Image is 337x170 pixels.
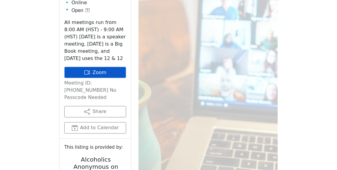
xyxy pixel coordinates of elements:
button: Share [64,106,126,118]
span: Open [71,7,83,14]
p: All meetings run from 8:00 AM (HST) - 9:00 AM (HST) [DATE] is a speaker meeting, [DATE] is a Big ... [64,19,126,62]
small: This listing is provided by: [64,144,126,151]
button: Open [71,7,90,14]
p: Meeting ID: [PHONE_NUMBER] No Passcode Needed [64,80,126,101]
button: Add to Calendar [64,122,126,134]
a: Zoom [64,67,126,78]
